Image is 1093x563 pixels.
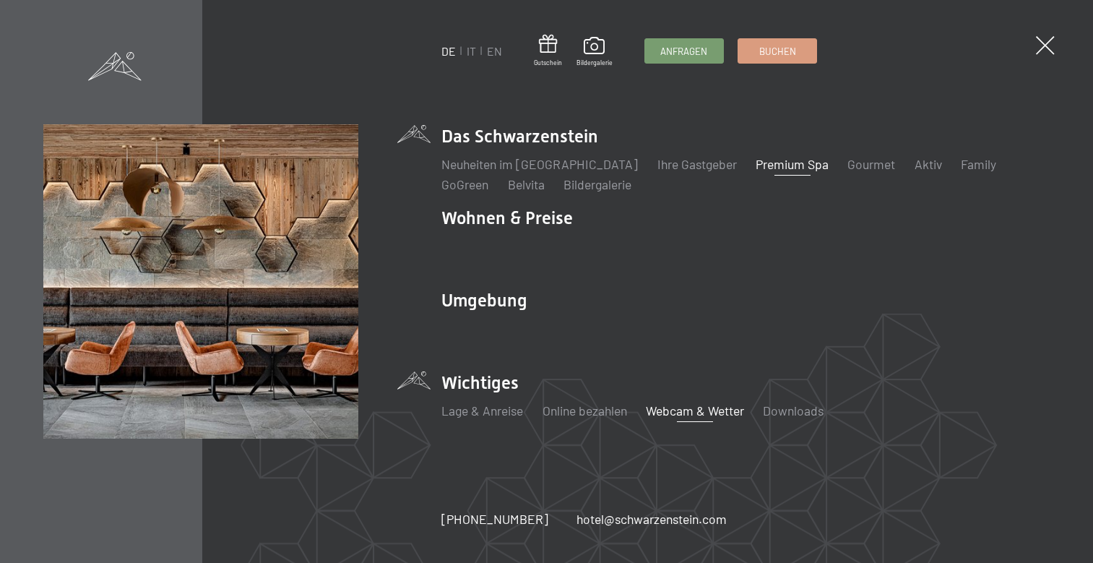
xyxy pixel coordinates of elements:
[764,403,824,418] a: Downloads
[543,403,627,418] a: Online bezahlen
[564,176,632,192] a: Bildergalerie
[848,156,896,172] a: Gourmet
[535,35,563,67] a: Gutschein
[442,511,549,527] span: [PHONE_NUMBER]
[535,59,563,67] span: Gutschein
[738,39,816,63] a: Buchen
[442,44,457,58] a: DE
[962,156,997,172] a: Family
[44,124,359,439] img: Wellnesshotels - Bar - Spieltische - Kinderunterhaltung
[442,403,524,418] a: Lage & Anreise
[442,176,489,192] a: GoGreen
[576,37,613,67] a: Bildergalerie
[508,176,545,192] a: Belvita
[647,403,745,418] a: Webcam & Wetter
[657,156,737,172] a: Ihre Gastgeber
[442,156,639,172] a: Neuheiten im [GEOGRAPHIC_DATA]
[467,44,477,58] a: IT
[576,59,613,67] span: Bildergalerie
[442,510,549,528] a: [PHONE_NUMBER]
[756,156,829,172] a: Premium Spa
[661,45,708,58] span: Anfragen
[759,45,796,58] span: Buchen
[488,44,503,58] a: EN
[915,156,942,172] a: Aktiv
[645,39,723,63] a: Anfragen
[576,510,727,528] a: hotel@schwarzenstein.com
